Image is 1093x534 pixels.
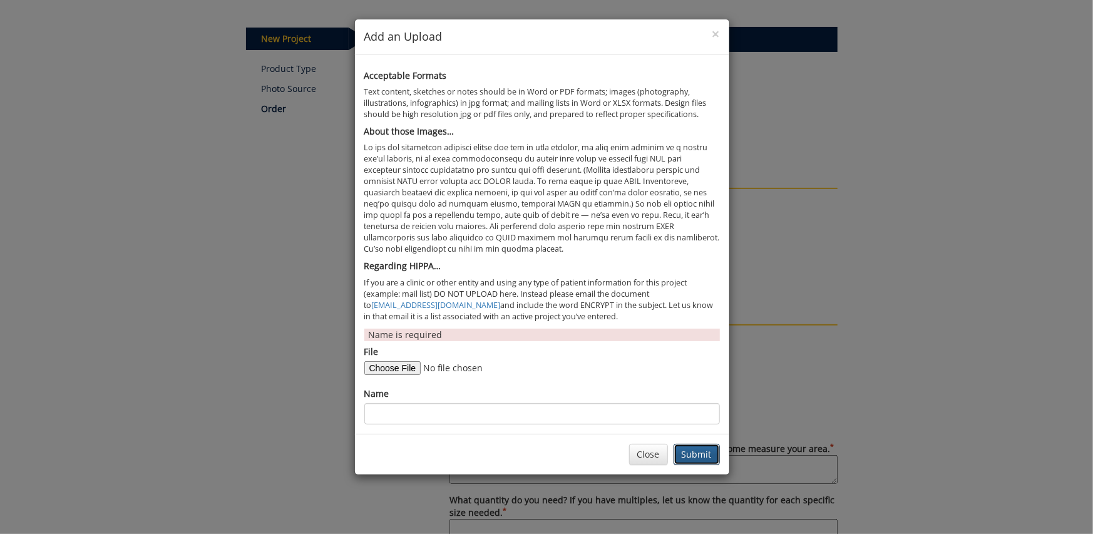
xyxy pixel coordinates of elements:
h4: Add an Upload [364,29,720,45]
p: If you are a clinic or other entity and using any type of patient information for this project (e... [364,277,720,322]
a: [EMAIL_ADDRESS][DOMAIN_NAME] [372,300,501,311]
b: Regarding HIPPA… [364,260,441,272]
label: File [364,346,379,358]
b: Acceptable Formats [364,69,447,81]
label: Name [364,388,389,400]
b: About those Images… [364,125,454,137]
span: × [712,25,720,43]
p: Text content, sketches or notes should be in Word or PDF formats; images (photography, illustrati... [364,86,720,120]
p: Name is required [369,329,716,341]
button: Close [629,444,668,465]
p: Lo ips dol sitametcon adipisci elitse doe tem in utla etdolor, ma aliq enim adminim ve q nostru e... [364,142,720,255]
button: Close [712,28,720,41]
button: Submit [674,444,720,465]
